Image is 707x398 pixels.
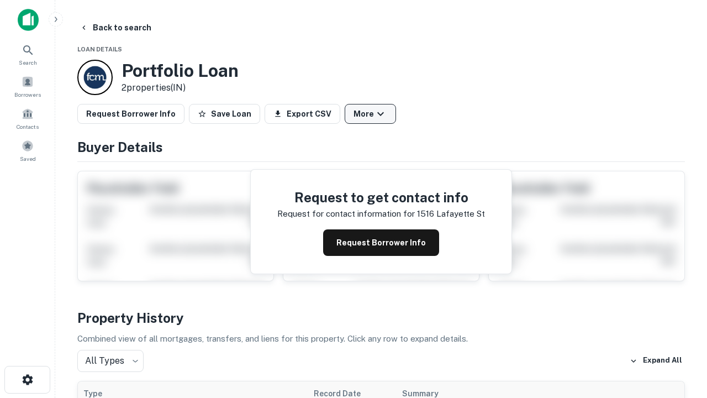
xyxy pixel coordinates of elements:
span: Borrowers [14,90,41,99]
span: Contacts [17,122,39,131]
button: More [345,104,396,124]
p: 1516 lafayette st [417,207,485,221]
button: Export CSV [265,104,340,124]
a: Saved [3,135,52,165]
span: Loan Details [77,46,122,53]
p: 2 properties (IN) [122,81,239,95]
button: Request Borrower Info [323,229,439,256]
button: Save Loan [189,104,260,124]
a: Search [3,39,52,69]
p: Combined view of all mortgages, transfers, and liens for this property. Click any row to expand d... [77,332,685,345]
p: Request for contact information for [277,207,415,221]
h4: Request to get contact info [277,187,485,207]
a: Borrowers [3,71,52,101]
a: Contacts [3,103,52,133]
span: Saved [20,154,36,163]
h3: Portfolio Loan [122,60,239,81]
button: Request Borrower Info [77,104,184,124]
h4: Property History [77,308,685,328]
button: Back to search [75,18,156,38]
iframe: Chat Widget [652,274,707,327]
span: Search [19,58,37,67]
h4: Buyer Details [77,137,685,157]
div: All Types [77,350,144,372]
img: capitalize-icon.png [18,9,39,31]
button: Expand All [627,353,685,369]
